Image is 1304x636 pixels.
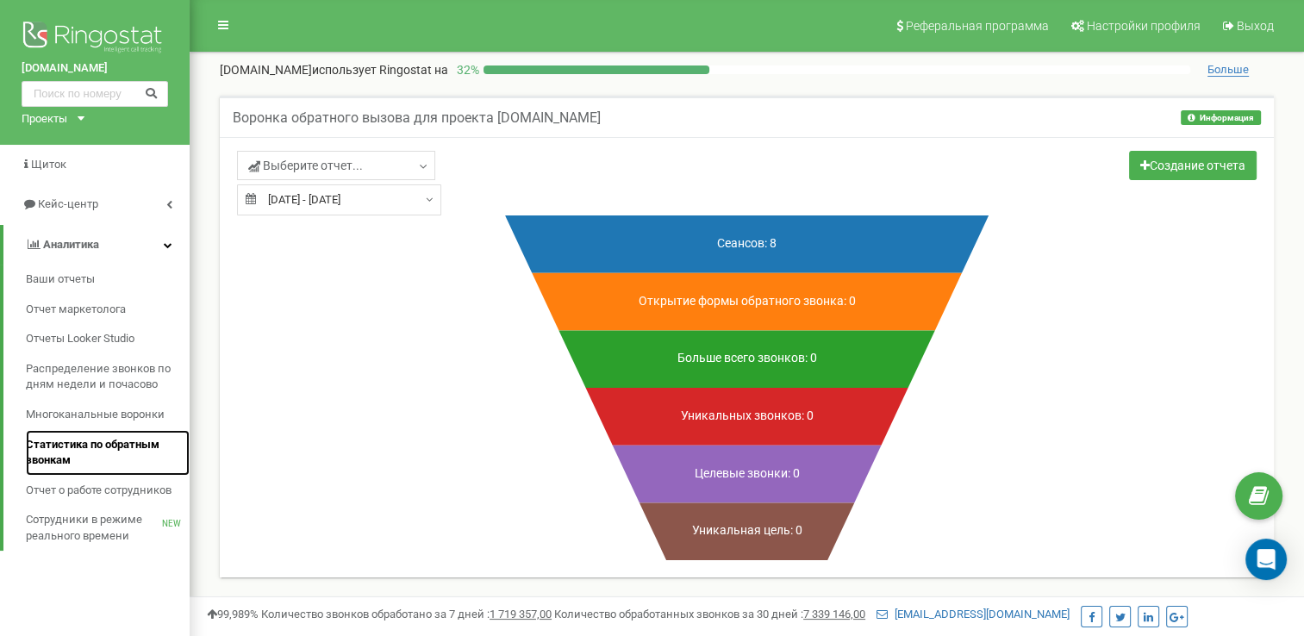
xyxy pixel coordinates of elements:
[490,608,552,620] u: 1 719 357,00
[906,19,1049,33] span: Реферальная программа
[217,608,259,620] font: 99,989%
[261,608,552,620] span: Количество звонков обработано за 7 дней :
[26,483,172,499] span: Отчет о работе сотрудников
[220,61,448,78] p: [DOMAIN_NAME]
[1181,110,1261,125] button: Информация
[43,238,99,251] span: Аналитика
[26,361,181,393] span: Распределение звонков по дням недели и почасово
[26,354,190,400] a: Распределение звонков по дням недели и почасово
[26,476,190,506] a: Отчет о работе сотрудников
[26,302,126,318] span: Отчет маркетолога
[1200,113,1254,122] font: Информация
[26,295,190,325] a: Отчет маркетолога
[1245,539,1287,580] div: Открыть Интерком Мессенджер
[554,608,865,620] span: Количество обработанных звонков за 30 дней :
[26,265,190,295] a: Ваши отчеты
[22,111,67,128] div: Проекты
[22,81,168,107] input: Поиск по номеру
[1207,63,1249,77] span: Больше
[1129,151,1257,180] a: Создание отчета
[38,197,98,210] span: Кейс-центр
[1087,19,1201,33] span: Настройки профиля
[26,400,190,430] a: Многоканальные воронки
[233,110,601,126] h5: Воронка обратного вызова для проекта [DOMAIN_NAME]
[22,17,168,60] img: Логотип Ringostat
[448,61,484,78] p: %
[3,225,190,265] a: Аналитика
[263,159,363,172] font: Выберите отчет...
[26,407,165,423] span: Многоканальные воронки
[1150,159,1245,172] font: Создание отчета
[26,324,190,354] a: Отчеты Looker Studio
[26,430,190,476] a: Статистика по обратным звонкам
[895,608,1070,620] font: [EMAIL_ADDRESS][DOMAIN_NAME]
[457,63,471,77] font: 32
[877,608,1070,620] a: [EMAIL_ADDRESS][DOMAIN_NAME]
[22,60,168,77] a: [DOMAIN_NAME]
[26,331,134,347] span: Отчеты Looker Studio
[26,271,95,288] span: Ваши отчеты
[26,505,190,551] a: Сотрудники в режиме реального времениNEW
[26,437,181,469] span: Статистика по обратным звонкам
[237,151,435,180] a: Выберите отчет...
[803,608,865,620] u: 7 339 146,00
[26,512,162,544] span: Сотрудники в режиме реального времени
[1237,19,1274,33] span: Выход
[31,158,66,171] span: Щиток
[312,63,448,77] span: использует Ringostat на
